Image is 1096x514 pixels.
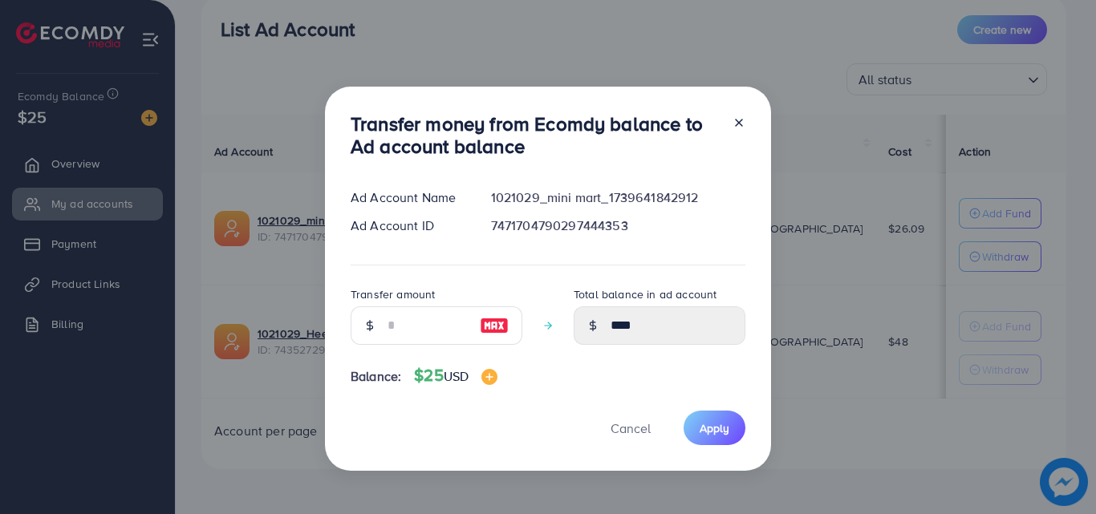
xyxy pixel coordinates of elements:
button: Cancel [591,411,671,445]
span: Balance: [351,367,401,386]
label: Total balance in ad account [574,286,716,302]
button: Apply [684,411,745,445]
img: image [481,369,497,385]
div: 7471704790297444353 [478,217,758,235]
h3: Transfer money from Ecomdy balance to Ad account balance [351,112,720,159]
img: image [480,316,509,335]
span: Apply [700,420,729,436]
span: USD [444,367,469,385]
span: Cancel [611,419,651,437]
div: 1021029_mini mart_1739641842912 [478,188,758,207]
h4: $25 [414,366,497,386]
div: Ad Account Name [338,188,478,207]
div: Ad Account ID [338,217,478,235]
label: Transfer amount [351,286,435,302]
